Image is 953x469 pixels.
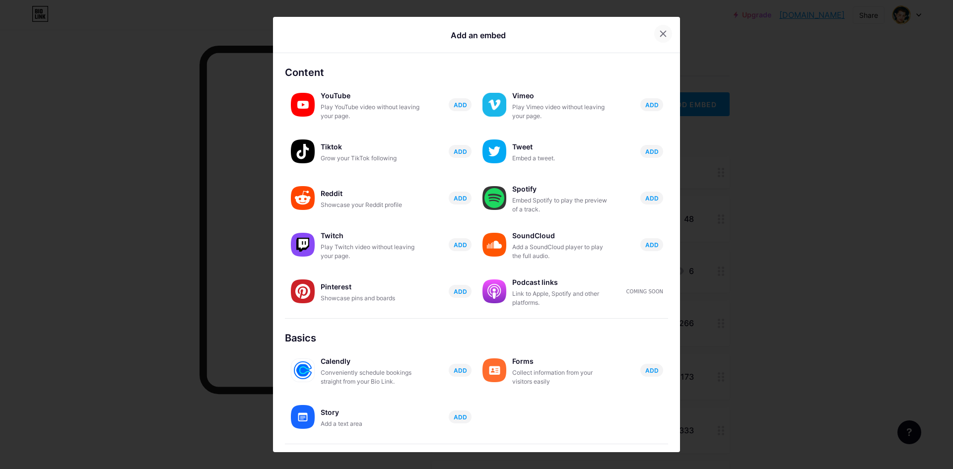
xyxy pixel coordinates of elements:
span: ADD [454,147,467,156]
img: spotify [482,186,506,210]
span: ADD [645,147,659,156]
span: ADD [454,194,467,202]
div: Reddit [321,187,420,201]
img: calendly [291,358,315,382]
img: vimeo [482,93,506,117]
span: ADD [454,241,467,249]
div: SoundCloud [512,229,612,243]
div: Tweet [512,140,612,154]
div: Showcase your Reddit profile [321,201,420,209]
button: ADD [449,192,472,204]
div: Vimeo [512,89,612,103]
span: ADD [454,366,467,375]
button: ADD [640,364,663,377]
div: YouTube [321,89,420,103]
img: reddit [291,186,315,210]
img: soundcloud [482,233,506,257]
img: twitch [291,233,315,257]
div: Add a SoundCloud player to play the full audio. [512,243,612,261]
span: ADD [645,366,659,375]
div: Play YouTube video without leaving your page. [321,103,420,121]
img: tiktok [291,139,315,163]
div: Embed a tweet. [512,154,612,163]
div: Story [321,405,420,419]
div: Twitch [321,229,420,243]
div: Content [285,65,668,80]
span: ADD [645,101,659,109]
div: Collect information from your visitors easily [512,368,612,386]
div: Add an embed [451,29,506,41]
img: youtube [291,93,315,117]
div: Calendly [321,354,420,368]
div: Spotify [512,182,612,196]
span: ADD [645,241,659,249]
div: Add a text area [321,419,420,428]
img: podcastlinks [482,279,506,303]
button: ADD [449,238,472,251]
button: ADD [449,285,472,298]
div: Forms [512,354,612,368]
div: Basics [285,331,668,345]
span: ADD [645,194,659,202]
div: Coming soon [626,288,663,295]
div: Link to Apple, Spotify and other platforms. [512,289,612,307]
div: Conveniently schedule bookings straight from your Bio Link. [321,368,420,386]
img: story [291,405,315,429]
span: ADD [454,287,467,296]
button: ADD [640,98,663,111]
button: ADD [449,145,472,158]
div: Podcast links [512,275,612,289]
div: Play Twitch video without leaving your page. [321,243,420,261]
img: pinterest [291,279,315,303]
button: ADD [640,145,663,158]
button: ADD [449,364,472,377]
div: Pinterest [321,280,420,294]
button: ADD [449,410,472,423]
button: ADD [640,238,663,251]
div: Grow your TikTok following [321,154,420,163]
img: forms [482,358,506,382]
img: twitter [482,139,506,163]
span: ADD [454,413,467,421]
div: Embed Spotify to play the preview of a track. [512,196,612,214]
span: ADD [454,101,467,109]
button: ADD [640,192,663,204]
button: ADD [449,98,472,111]
div: Tiktok [321,140,420,154]
div: Showcase pins and boards [321,294,420,303]
div: Play Vimeo video without leaving your page. [512,103,612,121]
